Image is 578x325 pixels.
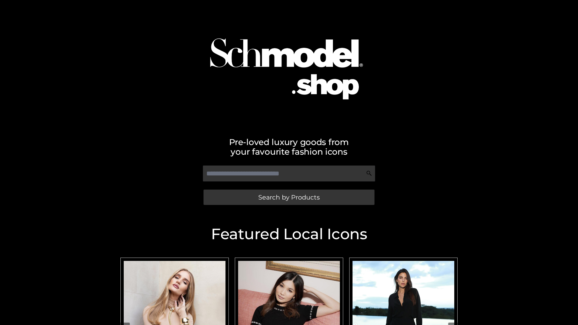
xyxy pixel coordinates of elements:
img: Search Icon [366,170,372,176]
h2: Pre-loved luxury goods from your favourite fashion icons [117,137,461,156]
a: Search by Products [204,190,374,205]
h2: Featured Local Icons​ [117,227,461,242]
span: Search by Products [258,194,320,200]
